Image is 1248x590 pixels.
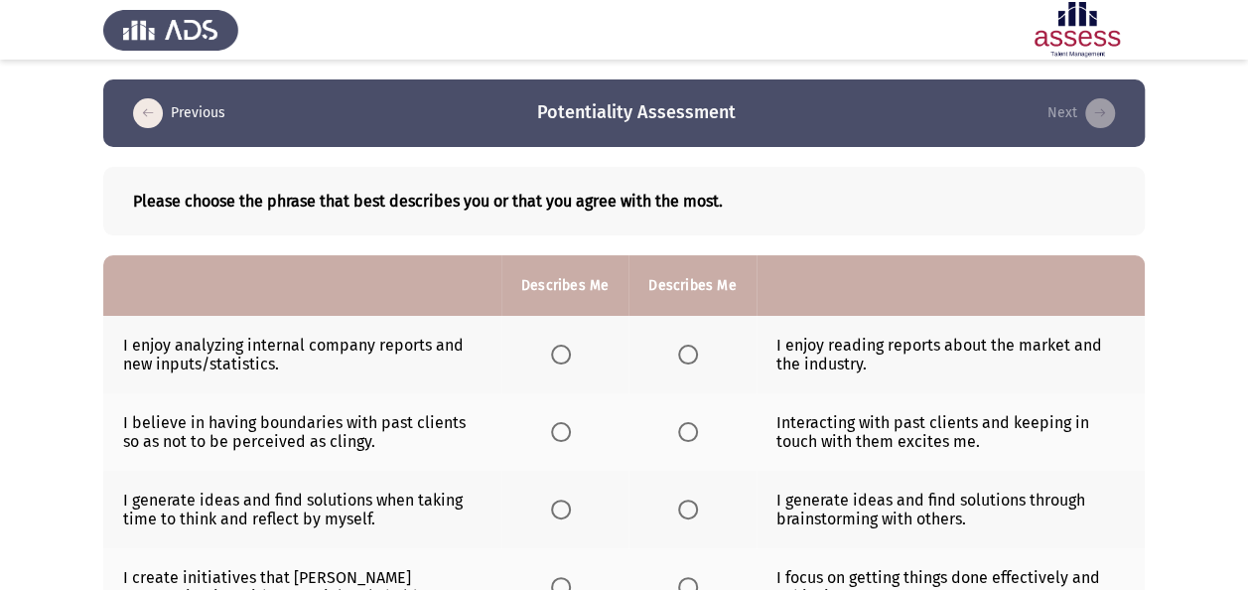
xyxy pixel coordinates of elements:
[678,345,706,364] mat-radio-group: Select an option
[103,2,238,58] img: Assess Talent Management logo
[133,192,1115,211] b: Please choose the phrase that best describes you or that you agree with the most.
[1010,2,1145,58] img: Assessment logo of Potentiality Assessment R2 (EN/AR)
[678,500,706,518] mat-radio-group: Select an option
[501,255,628,316] th: Describes Me
[757,393,1145,471] td: Interacting with past clients and keeping in touch with them excites me.
[103,316,501,393] td: I enjoy analyzing internal company reports and new inputs/statistics.
[103,393,501,471] td: I believe in having boundaries with past clients so as not to be perceived as clingy.
[537,100,736,125] h3: Potentiality Assessment
[678,422,706,441] mat-radio-group: Select an option
[551,345,579,364] mat-radio-group: Select an option
[103,471,501,548] td: I generate ideas and find solutions when taking time to think and reflect by myself.
[628,255,756,316] th: Describes Me
[757,316,1145,393] td: I enjoy reading reports about the market and the industry.
[757,471,1145,548] td: I generate ideas and find solutions through brainstorming with others.
[1041,97,1121,129] button: check the missing
[551,422,579,441] mat-radio-group: Select an option
[127,97,231,129] button: load previous page
[551,500,579,518] mat-radio-group: Select an option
